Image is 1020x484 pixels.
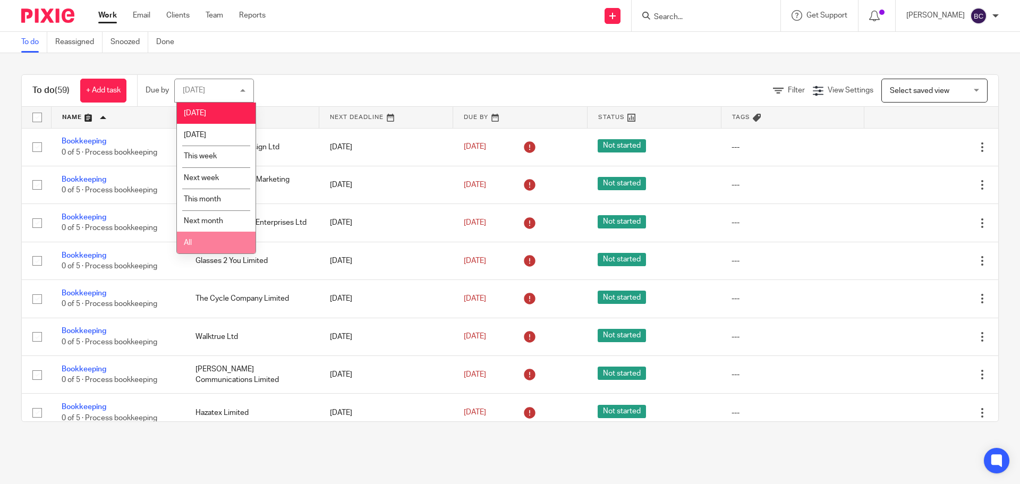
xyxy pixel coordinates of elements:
[185,242,319,279] td: Glasses 2 You Limited
[166,10,190,21] a: Clients
[732,293,853,304] div: ---
[598,215,646,228] span: Not started
[788,87,805,94] span: Filter
[732,369,853,380] div: ---
[464,181,486,189] span: [DATE]
[62,214,106,221] a: Bookkeeping
[732,217,853,228] div: ---
[732,256,853,266] div: ---
[55,86,70,95] span: (59)
[598,405,646,418] span: Not started
[184,109,206,117] span: [DATE]
[62,327,106,335] a: Bookkeeping
[183,87,205,94] div: [DATE]
[62,186,157,194] span: 0 of 5 · Process bookkeeping
[21,9,74,23] img: Pixie
[62,290,106,297] a: Bookkeeping
[464,371,486,378] span: [DATE]
[732,332,853,342] div: ---
[32,85,70,96] h1: To do
[732,114,750,120] span: Tags
[319,166,453,203] td: [DATE]
[598,177,646,190] span: Not started
[62,338,157,346] span: 0 of 5 · Process bookkeeping
[464,333,486,341] span: [DATE]
[185,394,319,431] td: Hazatex Limited
[133,10,150,21] a: Email
[62,149,157,156] span: 0 of 5 · Process bookkeeping
[62,414,157,422] span: 0 of 5 · Process bookkeeping
[598,139,646,152] span: Not started
[55,32,103,53] a: Reassigned
[184,239,192,247] span: All
[185,356,319,394] td: [PERSON_NAME] Communications Limited
[239,10,266,21] a: Reports
[156,32,182,53] a: Done
[890,87,949,95] span: Select saved view
[970,7,987,24] img: svg%3E
[184,174,219,182] span: Next week
[184,196,221,203] span: This month
[732,142,853,152] div: ---
[806,12,847,19] span: Get Support
[206,10,223,21] a: Team
[906,10,965,21] p: [PERSON_NAME]
[598,253,646,266] span: Not started
[464,257,486,265] span: [DATE]
[732,407,853,418] div: ---
[319,280,453,318] td: [DATE]
[80,79,126,103] a: + Add task
[62,252,106,259] a: Bookkeeping
[319,204,453,242] td: [DATE]
[319,318,453,355] td: [DATE]
[319,356,453,394] td: [DATE]
[319,394,453,431] td: [DATE]
[464,295,486,302] span: [DATE]
[185,280,319,318] td: The Cycle Company Limited
[21,32,47,53] a: To do
[598,329,646,342] span: Not started
[62,176,106,183] a: Bookkeeping
[319,128,453,166] td: [DATE]
[828,87,873,94] span: View Settings
[464,143,486,151] span: [DATE]
[146,85,169,96] p: Due by
[464,409,486,416] span: [DATE]
[62,376,157,384] span: 0 of 5 · Process bookkeeping
[62,301,157,308] span: 0 of 5 · Process bookkeeping
[598,291,646,304] span: Not started
[653,13,749,22] input: Search
[184,131,206,139] span: [DATE]
[184,217,223,225] span: Next month
[98,10,117,21] a: Work
[62,403,106,411] a: Bookkeeping
[62,225,157,232] span: 0 of 5 · Process bookkeeping
[184,152,217,160] span: This week
[62,366,106,373] a: Bookkeeping
[732,180,853,190] div: ---
[598,367,646,380] span: Not started
[464,219,486,226] span: [DATE]
[319,242,453,279] td: [DATE]
[110,32,148,53] a: Snoozed
[185,318,319,355] td: Walktrue Ltd
[62,262,157,270] span: 0 of 5 · Process bookkeeping
[62,138,106,145] a: Bookkeeping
